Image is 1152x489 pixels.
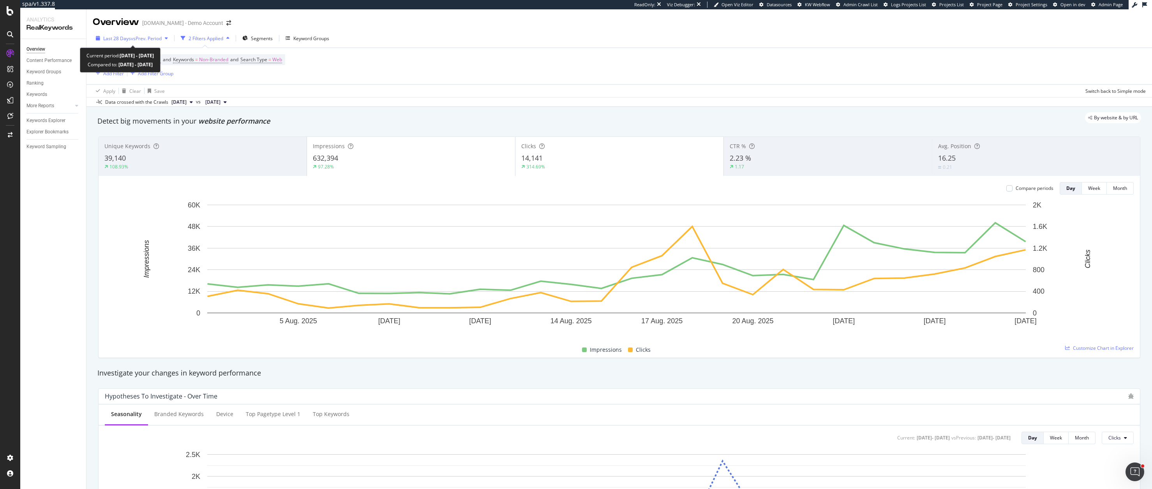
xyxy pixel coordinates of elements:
[1053,2,1085,8] a: Open in dev
[521,153,543,163] span: 14,141
[230,56,238,63] span: and
[199,54,228,65] span: Non-Branded
[93,16,139,29] div: Overview
[1088,185,1100,191] div: Week
[1091,2,1123,8] a: Admin Page
[641,317,683,325] text: 17 Aug. 2025
[521,142,536,150] span: Clicks
[932,2,964,8] a: Projects List
[251,35,273,42] span: Segments
[884,2,926,8] a: Logs Projects List
[119,85,141,97] button: Clear
[1073,345,1134,351] span: Customize Chart in Explorer
[120,52,154,59] b: [DATE] - [DATE]
[26,90,47,99] div: Keywords
[550,317,592,325] text: 14 Aug. 2025
[1108,434,1121,441] span: Clicks
[103,35,131,42] span: Last 28 Days
[767,2,792,7] span: Datasources
[171,99,187,106] span: 2025 Aug. 25th
[93,32,171,44] button: Last 28 DaysvsPrev. Period
[843,2,878,7] span: Admin Crawl List
[1113,185,1127,191] div: Month
[1085,88,1146,94] div: Switch back to Simple mode
[26,143,81,151] a: Keyword Sampling
[280,317,317,325] text: 5 Aug. 2025
[1016,185,1053,191] div: Compare periods
[1033,266,1044,274] text: 800
[732,317,773,325] text: 20 Aug. 2025
[26,117,65,125] div: Keywords Explorer
[26,23,80,32] div: RealKeywords
[26,68,81,76] a: Keyword Groups
[188,244,200,252] text: 36K
[938,166,941,168] img: Equal
[186,450,200,458] text: 2.5K
[378,317,400,325] text: [DATE]
[1128,393,1134,399] div: bug
[88,60,153,69] div: Compared to:
[970,2,1002,8] a: Project Page
[105,201,1128,336] svg: A chart.
[759,2,792,8] a: Datasources
[1107,182,1134,195] button: Month
[178,32,233,44] button: 2 Filters Applied
[1033,309,1037,317] text: 0
[189,35,223,42] div: 2 Filters Applied
[938,142,971,150] span: Avg. Position
[1069,432,1096,444] button: Month
[154,410,204,418] div: Branded Keywords
[145,85,165,97] button: Save
[634,2,655,8] div: ReadOnly:
[129,88,141,94] div: Clear
[526,163,545,170] div: 314.69%
[105,392,217,400] div: Hypotheses to Investigate - Over Time
[938,153,956,163] span: 16.25
[26,45,81,53] a: Overview
[1028,434,1037,441] div: Day
[1075,434,1089,441] div: Month
[313,142,345,150] span: Impressions
[977,434,1011,441] div: [DATE] - [DATE]
[833,317,855,325] text: [DATE]
[117,61,153,68] b: [DATE] - [DATE]
[226,20,231,26] div: arrow-right-arrow-left
[1085,112,1141,123] div: legacy label
[891,2,926,7] span: Logs Projects List
[239,32,276,44] button: Segments
[173,56,194,63] span: Keywords
[1082,182,1107,195] button: Week
[26,57,72,65] div: Content Performance
[26,68,61,76] div: Keyword Groups
[97,368,1141,378] div: Investigate your changes in keyword performance
[282,32,332,44] button: Keyword Groups
[205,99,221,106] span: 2025 Jul. 28th
[111,410,142,418] div: Seasonality
[195,56,198,63] span: =
[163,56,171,63] span: and
[103,70,124,77] div: Add Filter
[1044,432,1069,444] button: Week
[924,317,946,325] text: [DATE]
[977,2,1002,7] span: Project Page
[939,2,964,7] span: Projects List
[1102,432,1134,444] button: Clicks
[1060,2,1085,7] span: Open in dev
[293,35,329,42] div: Keyword Groups
[268,56,271,63] span: =
[313,153,338,163] span: 632,394
[93,69,124,78] button: Add Filter
[1033,244,1047,252] text: 1.2K
[943,164,952,170] div: 0.21
[805,2,830,7] span: KW Webflow
[103,88,115,94] div: Apply
[104,142,150,150] span: Unique Keywords
[469,317,491,325] text: [DATE]
[1033,287,1044,295] text: 400
[951,434,976,441] div: vs Previous :
[797,2,830,8] a: KW Webflow
[1060,182,1082,195] button: Day
[272,54,282,65] span: Web
[196,309,200,317] text: 0
[730,153,751,163] span: 2.23 %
